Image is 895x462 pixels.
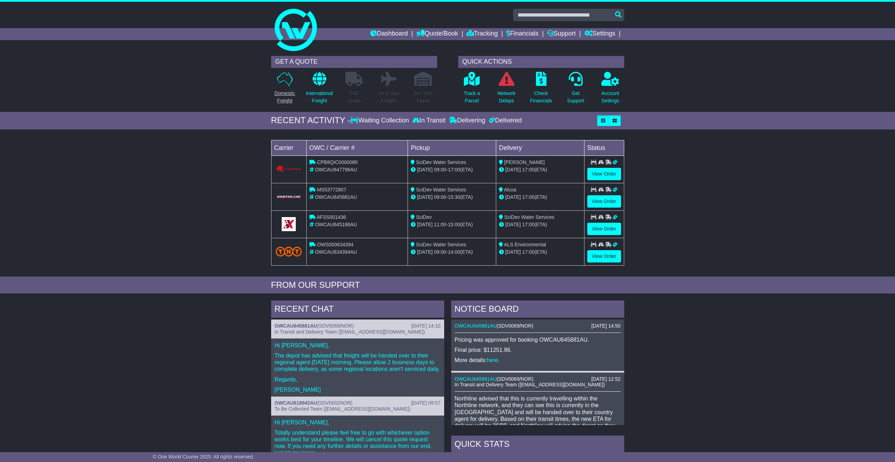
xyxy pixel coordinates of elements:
[591,323,620,329] div: [DATE] 14:50
[275,352,441,373] p: The depot has advised that freight will be handed over to their regional agent [DATE] morning. Pl...
[315,167,357,172] span: OWCAU647796AU
[448,167,460,172] span: 17:00
[434,249,446,255] span: 09:00
[282,217,296,231] img: GetCarrierServiceLogo
[601,90,619,105] p: Account Settings
[601,71,620,108] a: AccountSettings
[276,195,302,199] img: GetCarrierServiceLogo
[497,90,515,105] p: Network Delays
[345,90,363,105] p: Full Loads
[434,194,446,200] span: 09:00
[499,248,581,256] div: (ETA)
[498,323,532,329] span: SDV0069/NOR
[370,28,408,40] a: Dashboard
[350,117,410,125] div: Waiting Collection
[417,222,433,227] span: [DATE]
[317,187,346,192] span: MS53772807
[411,194,493,201] div: - (ETA)
[317,159,358,165] span: CPB8QIC0000080
[434,167,446,172] span: 09:00
[505,194,521,200] span: [DATE]
[271,56,437,68] div: GET A QUOTE
[378,90,399,105] p: Air & Sea Freight
[411,117,447,125] div: In Transit
[584,140,624,156] td: Status
[455,336,621,343] p: Pricing was approved for booking OWCAU645881AU.
[276,165,302,173] img: GetCarrierServiceLogo
[567,90,584,105] p: Get Support
[306,140,408,156] td: OWC / Carrier #
[464,90,480,105] p: Track a Parcel
[505,249,521,255] span: [DATE]
[411,166,493,173] div: - (ETA)
[506,28,538,40] a: Financials
[522,222,535,227] span: 17:00
[522,249,535,255] span: 17:00
[271,300,444,319] div: RECENT CHAT
[504,214,555,220] span: SciDev Water Services
[411,323,440,329] div: [DATE] 14:10
[587,250,621,262] a: View Order
[448,222,460,227] span: 15:00
[274,90,295,105] p: Domestic Freight
[319,400,351,406] span: SDV0002NOR
[276,247,302,256] img: TNT_Domestic.png
[417,249,433,255] span: [DATE]
[317,214,346,220] span: AFSS001436
[487,357,498,363] a: here
[411,400,440,406] div: [DATE] 09:57
[315,249,357,255] span: OWCAU634394AU
[455,395,621,436] p: Northline advised that this is currently travelling within the Northline network, and they can se...
[275,323,317,329] a: OWCAU645881AU
[275,429,441,456] p: Totally understand please feel free to go with whichever option works best for your timeline. We ...
[487,117,522,125] div: Delivered
[271,115,351,126] div: RECENT ACTIVITY -
[416,187,466,192] span: SciDev Water Services
[275,342,441,349] p: Hi [PERSON_NAME],
[416,159,466,165] span: SciDev Water Services
[455,323,621,329] div: ( )
[504,242,546,247] span: ALS Environmental
[275,406,410,412] span: To Be Collected Team ([EMAIL_ADDRESS][DOMAIN_NAME])
[464,71,480,108] a: Track aParcel
[467,28,498,40] a: Tracking
[448,194,460,200] span: 15:30
[306,71,333,108] a: InternationalFreight
[587,168,621,180] a: View Order
[499,194,581,201] div: (ETA)
[315,194,357,200] span: OWCAU645881AU
[275,323,441,329] div: ( )
[417,167,433,172] span: [DATE]
[416,242,466,247] span: SciDev Water Services
[587,195,621,208] a: View Order
[451,300,624,319] div: NOTICE BOARD
[306,90,333,105] p: International Freight
[458,56,624,68] div: QUICK ACTIONS
[411,221,493,228] div: - (ETA)
[522,167,535,172] span: 17:00
[496,140,584,156] td: Delivery
[275,376,441,383] p: Regards,
[271,140,306,156] td: Carrier
[584,28,615,40] a: Settings
[591,376,620,382] div: [DATE] 12:52
[408,140,496,156] td: Pickup
[317,242,353,247] span: OWS000634394
[315,222,357,227] span: OWCAU645186AU
[587,223,621,235] a: View Order
[275,400,317,406] a: OWCAU618942AU
[275,386,441,393] p: [PERSON_NAME]
[455,347,621,353] p: Final price: $11251.96.
[416,28,458,40] a: Quote/Book
[448,249,460,255] span: 14:00
[411,248,493,256] div: - (ETA)
[505,222,521,227] span: [DATE]
[275,419,441,426] p: Hi [PERSON_NAME],
[319,323,352,329] span: SDV0069/NOR
[498,376,532,382] span: SDV0069/NOR
[499,221,581,228] div: (ETA)
[417,194,433,200] span: [DATE]
[547,28,576,40] a: Support
[455,376,621,382] div: ( )
[414,90,433,105] p: Air / Sea Depot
